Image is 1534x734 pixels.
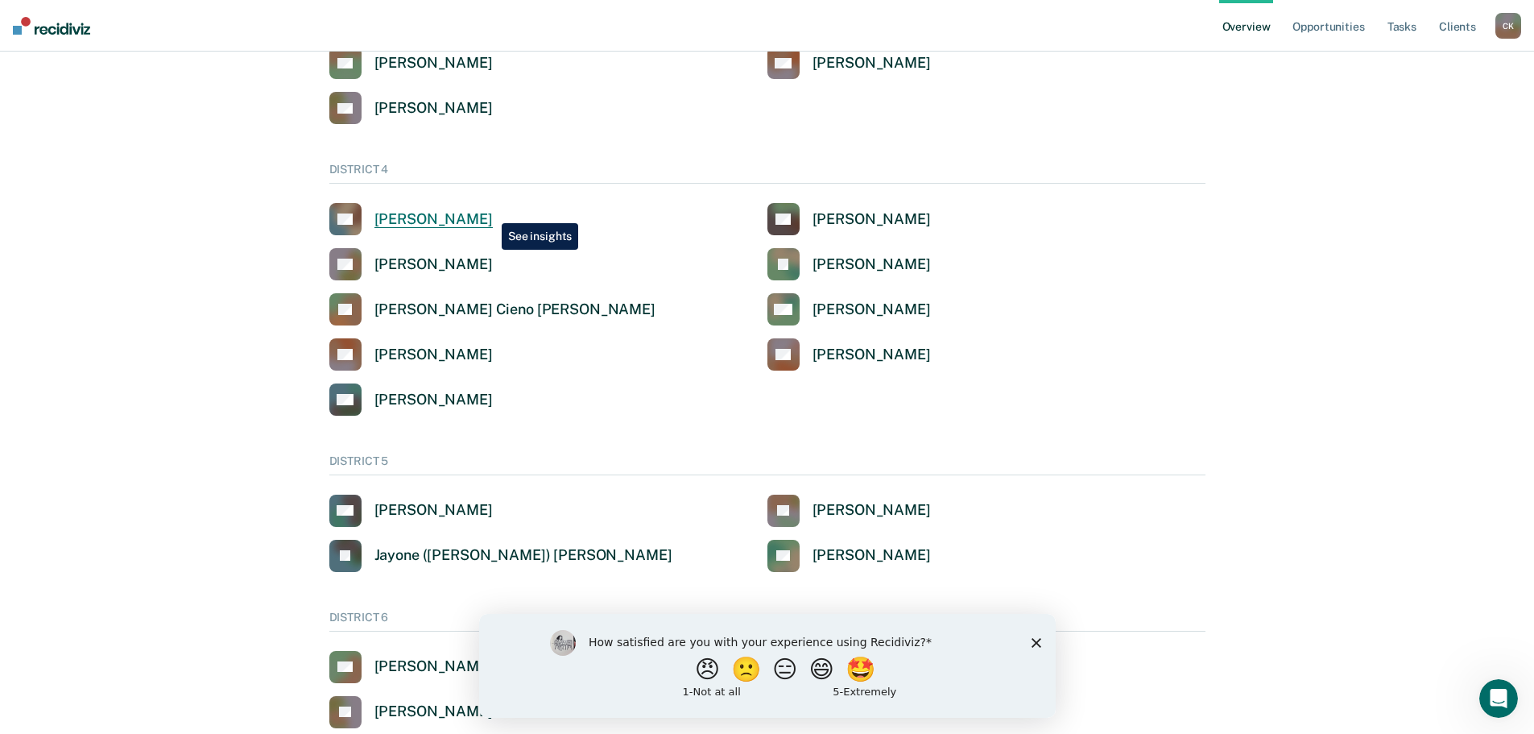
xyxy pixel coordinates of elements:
[812,501,931,520] div: [PERSON_NAME]
[812,210,931,229] div: [PERSON_NAME]
[767,47,931,79] a: [PERSON_NAME]
[1495,13,1521,39] div: C K
[329,540,672,572] a: Jayone ([PERSON_NAME]) [PERSON_NAME]
[374,546,672,565] div: Jayone ([PERSON_NAME]) [PERSON_NAME]
[767,540,931,572] a: [PERSON_NAME]
[374,657,493,676] div: [PERSON_NAME]
[374,210,493,229] div: [PERSON_NAME]
[374,703,493,721] div: [PERSON_NAME]
[374,501,493,520] div: [PERSON_NAME]
[329,163,1205,184] div: DISTRICT 4
[767,203,931,235] a: [PERSON_NAME]
[13,17,90,35] img: Recidiviz
[767,293,931,326] a: [PERSON_NAME]
[329,454,1205,475] div: DISTRICT 5
[329,293,655,326] a: [PERSON_NAME] Cieno [PERSON_NAME]
[329,338,493,371] a: [PERSON_NAME]
[812,346,931,364] div: [PERSON_NAME]
[374,54,493,73] div: [PERSON_NAME]
[812,255,931,274] div: [PERSON_NAME]
[767,495,931,527] a: [PERSON_NAME]
[329,248,493,280] a: [PERSON_NAME]
[374,391,493,409] div: [PERSON_NAME]
[812,54,931,73] div: [PERSON_NAME]
[329,651,493,683] a: [PERSON_NAME]
[329,203,493,235] a: [PERSON_NAME]
[767,338,931,371] a: [PERSON_NAME]
[374,301,655,319] div: [PERSON_NAME] Cieno [PERSON_NAME]
[1479,679,1518,718] iframe: Intercom live chat
[329,47,493,79] a: [PERSON_NAME]
[329,696,493,728] a: [PERSON_NAME]
[767,248,931,280] a: [PERSON_NAME]
[329,611,1205,632] div: DISTRICT 6
[812,301,931,319] div: [PERSON_NAME]
[1495,13,1521,39] button: CK
[812,546,931,565] div: [PERSON_NAME]
[329,92,493,124] a: [PERSON_NAME]
[329,495,493,527] a: [PERSON_NAME]
[479,614,1056,718] iframe: Survey by Kim from Recidiviz
[374,346,493,364] div: [PERSON_NAME]
[374,255,493,274] div: [PERSON_NAME]
[329,384,493,416] a: [PERSON_NAME]
[374,99,493,118] div: [PERSON_NAME]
